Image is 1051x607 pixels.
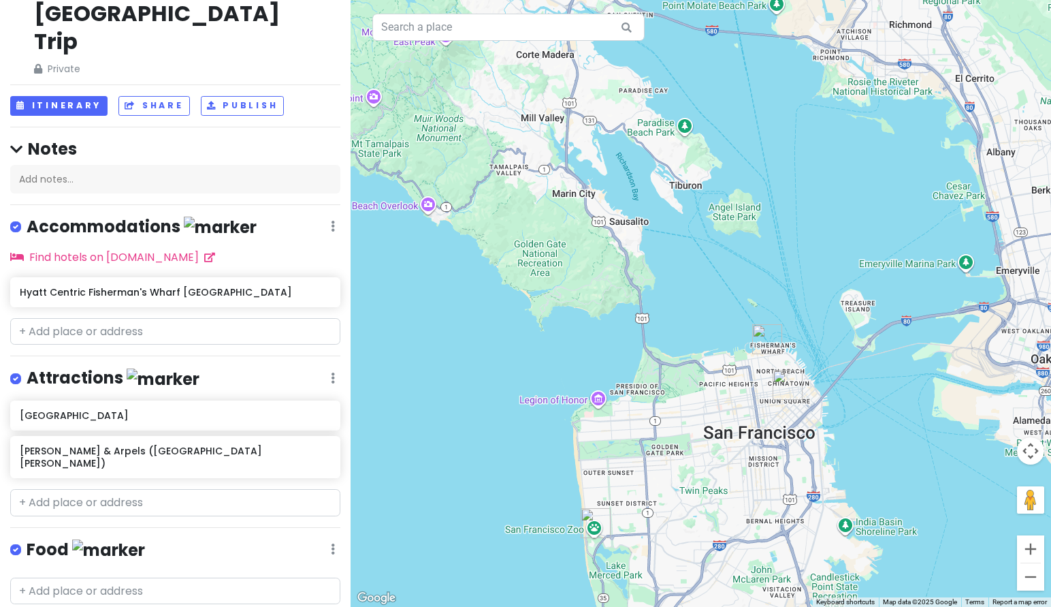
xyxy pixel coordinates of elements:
img: marker [72,540,145,561]
img: marker [127,369,199,390]
div: Add notes... [10,165,340,193]
button: Itinerary [10,96,108,116]
button: Keyboard shortcuts [816,597,875,607]
button: Zoom out [1017,563,1044,591]
span: Private [34,61,318,76]
div: San Francisco Zoo [581,508,611,538]
div: Van Cleef & Arpels (San Francisco - Geary Street) [773,370,803,400]
input: + Add place or address [10,489,340,516]
h6: Hyatt Centric Fisherman's Wharf [GEOGRAPHIC_DATA] [20,286,330,298]
a: Find hotels on [DOMAIN_NAME] [10,249,215,265]
img: marker [184,217,257,238]
span: Map data ©2025 Google [883,598,957,606]
input: + Add place or address [10,318,340,345]
h4: Food [27,539,145,561]
h4: Attractions [27,367,199,390]
input: Search a place [372,14,645,41]
button: Map camera controls [1017,437,1044,465]
input: + Add place or address [10,578,340,605]
h6: [PERSON_NAME] & Arpels ([GEOGRAPHIC_DATA][PERSON_NAME]) [20,445,330,469]
img: Google [354,589,399,607]
button: Share [118,96,189,116]
h6: [GEOGRAPHIC_DATA] [20,409,330,422]
h4: Notes [10,138,340,159]
button: Zoom in [1017,535,1044,563]
button: Drag Pegman onto the map to open Street View [1017,486,1044,514]
a: Open this area in Google Maps (opens a new window) [354,589,399,607]
div: Hyatt Centric Fisherman's Wharf San Francisco [752,324,782,354]
a: Report a map error [992,598,1047,606]
button: Publish [201,96,285,116]
a: Terms (opens in new tab) [965,598,984,606]
h4: Accommodations [27,216,257,238]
